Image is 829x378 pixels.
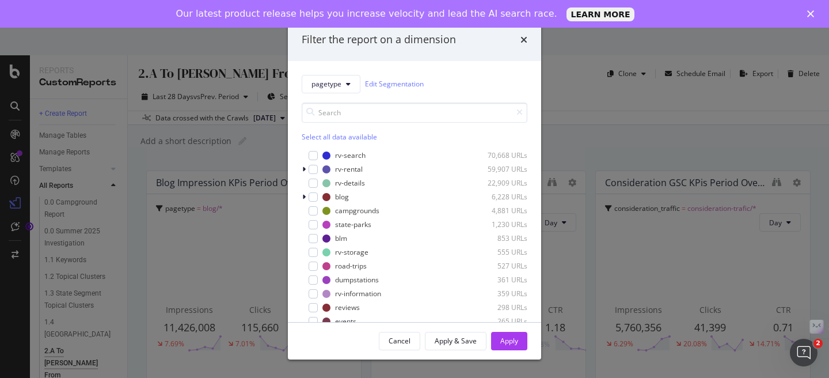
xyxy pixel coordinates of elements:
[302,103,527,123] input: Search
[471,206,527,216] div: 4,881 URLs
[335,247,368,257] div: rv-storage
[389,336,410,346] div: Cancel
[176,8,557,20] div: Our latest product release helps you increase velocity and lead the AI search race.
[471,150,527,160] div: 70,668 URLs
[335,220,371,229] div: state-parks
[335,150,366,160] div: rv-search
[471,275,527,285] div: 361 URLs
[790,339,817,366] iframe: Intercom live chat
[471,247,527,257] div: 555 URLs
[520,32,527,47] div: times
[471,192,527,202] div: 6,228 URLs
[471,220,527,229] div: 1,230 URLs
[302,132,527,142] div: Select all data available
[335,164,363,174] div: rv-rental
[311,79,341,89] span: pagetype
[379,332,420,350] button: Cancel
[471,164,527,174] div: 59,907 URLs
[471,289,527,298] div: 359 URLs
[335,206,379,216] div: campgrounds
[471,303,527,312] div: 298 URLs
[425,332,486,350] button: Apply & Save
[471,178,527,188] div: 22,909 URLs
[335,233,347,243] div: blm
[500,336,518,346] div: Apply
[435,336,477,346] div: Apply & Save
[365,78,424,90] a: Edit Segmentation
[302,75,360,93] button: pagetype
[807,10,819,17] div: Close
[471,233,527,243] div: 853 URLs
[335,261,367,271] div: road-trips
[335,289,381,298] div: rv-information
[335,275,379,285] div: dumpstations
[813,339,823,348] span: 2
[288,18,541,360] div: modal
[566,7,635,21] a: LEARN MORE
[335,303,360,312] div: reviews
[335,316,356,326] div: events
[471,316,527,326] div: 265 URLs
[302,32,456,47] div: Filter the report on a dimension
[471,261,527,271] div: 527 URLs
[491,332,527,350] button: Apply
[335,192,349,202] div: blog
[335,178,365,188] div: rv-details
